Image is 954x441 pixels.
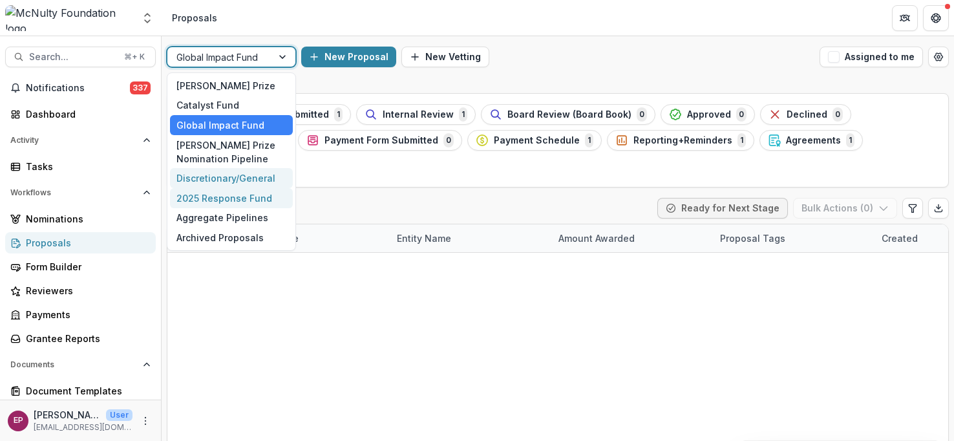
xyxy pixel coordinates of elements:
[459,107,467,122] span: 1
[661,104,755,125] button: Approved0
[5,5,133,31] img: McNulty Foundation logo
[712,224,874,252] div: Proposal Tags
[5,280,156,301] a: Reviewers
[138,5,156,31] button: Open entity switcher
[34,422,132,433] p: [EMAIL_ADDRESS][DOMAIN_NAME]
[687,109,731,120] span: Approved
[401,47,489,67] button: New Vetting
[356,104,476,125] button: Internal Review1
[892,5,918,31] button: Partners
[170,115,293,135] div: Global Impact Fund
[301,47,396,67] button: New Proposal
[138,413,153,429] button: More
[786,135,841,146] span: Agreements
[928,198,949,219] button: Export table data
[14,416,23,425] div: Esther Park
[228,224,389,252] div: Proposal Title
[5,328,156,349] a: Grantee Reports
[5,208,156,230] a: Nominations
[170,188,293,208] div: 2025 Response Fund
[736,107,747,122] span: 0
[34,408,101,422] p: [PERSON_NAME]
[170,168,293,188] div: Discretionary/General
[130,81,151,94] span: 337
[324,135,438,146] span: Payment Form Submitted
[5,130,156,151] button: Open Activity
[551,231,642,245] div: Amount Awarded
[10,136,138,145] span: Activity
[481,104,655,125] button: Board Review (Board Book)0
[29,52,116,63] span: Search...
[712,231,793,245] div: Proposal Tags
[846,133,854,147] span: 1
[122,50,147,64] div: ⌘ + K
[26,308,145,321] div: Payments
[26,236,145,250] div: Proposals
[5,354,156,375] button: Open Documents
[551,224,712,252] div: Amount Awarded
[874,231,926,245] div: Created
[5,232,156,253] a: Proposals
[5,103,156,125] a: Dashboard
[389,224,551,252] div: Entity Name
[507,109,631,120] span: Board Review (Board Book)
[170,208,293,228] div: Aggregate Pipelines
[585,133,593,147] span: 1
[170,96,293,116] div: Catalyst Fund
[494,135,580,146] span: Payment Schedule
[5,156,156,177] a: Tasks
[5,182,156,203] button: Open Workflows
[170,135,293,169] div: [PERSON_NAME] Prize Nomination Pipeline
[832,107,843,122] span: 0
[172,11,217,25] div: Proposals
[928,47,949,67] button: Open table manager
[334,107,343,122] span: 1
[389,231,459,245] div: Entity Name
[787,109,827,120] span: Declined
[10,188,138,197] span: Workflows
[820,47,923,67] button: Assigned to me
[5,304,156,325] a: Payments
[5,78,156,98] button: Notifications337
[383,109,454,120] span: Internal Review
[5,256,156,277] a: Form Builder
[759,130,863,151] button: Agreements1
[793,198,897,219] button: Bulk Actions (0)
[167,8,222,27] nav: breadcrumb
[902,198,923,219] button: Edit table settings
[170,76,293,96] div: [PERSON_NAME] Prize
[26,212,145,226] div: Nominations
[170,228,293,248] div: Archived Proposals
[923,5,949,31] button: Get Help
[5,380,156,402] a: Document Templates
[607,130,754,151] button: Reporting+Reminders1
[637,107,647,122] span: 0
[26,107,145,121] div: Dashboard
[26,260,145,274] div: Form Builder
[106,409,132,421] p: User
[282,109,329,120] span: Submitted
[633,135,732,146] span: Reporting+Reminders
[5,47,156,67] button: Search...
[298,130,462,151] button: Payment Form Submitted0
[26,83,130,94] span: Notifications
[26,160,145,173] div: Tasks
[760,104,851,125] button: Declined0
[657,198,788,219] button: Ready for Next Stage
[737,133,746,147] span: 1
[26,332,145,345] div: Grantee Reports
[467,130,602,151] button: Payment Schedule1
[10,360,138,369] span: Documents
[26,284,145,297] div: Reviewers
[256,104,351,125] button: Submitted1
[26,384,145,398] div: Document Templates
[443,133,454,147] span: 0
